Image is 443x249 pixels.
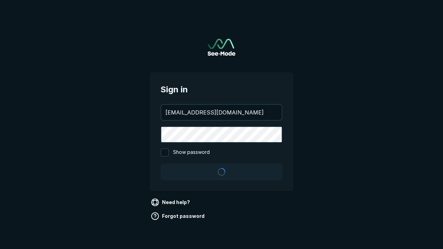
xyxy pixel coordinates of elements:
img: See-Mode Logo [208,39,235,56]
a: Forgot password [150,211,207,222]
input: your@email.com [161,105,282,120]
a: Need help? [150,197,193,208]
a: Go to sign in [208,39,235,56]
span: Sign in [161,83,282,96]
span: Show password [173,148,210,157]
